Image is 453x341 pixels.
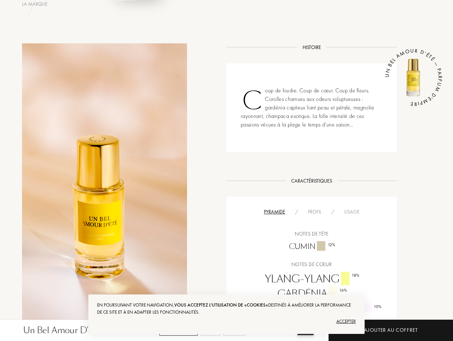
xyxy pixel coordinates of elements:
div: 10 % [374,303,382,310]
div: Pyramide [259,208,290,216]
div: 12 % [328,242,335,248]
div: Gardénia [272,287,351,301]
div: En poursuivant votre navigation, destinés à améliorer la performance de ce site et à en adapter l... [97,302,356,316]
div: / [326,208,339,216]
div: Profil [303,208,326,216]
div: Un Bel Amour D’été [23,324,100,337]
div: La marque [22,0,63,8]
span: vous acceptez l'utilisation de «cookies» [174,302,268,308]
div: 16 % [339,287,347,293]
div: 18 % [352,272,359,278]
div: Notes de tête [232,230,391,238]
div: Cumin [284,241,340,252]
div: Accepter [97,316,356,327]
div: Ylang-ylang [260,272,364,287]
div: Notes de coeur [232,261,391,268]
div: / [290,208,303,216]
img: Un Bel Amour D’été [392,56,435,99]
div: Coup de foudre. Coup de cœur. Coup de fleurs. Corolles charnues aux odeurs voluptueuses : gardéni... [226,63,397,152]
div: Ajouter au coffret [364,326,418,334]
div: Usage [339,208,364,216]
